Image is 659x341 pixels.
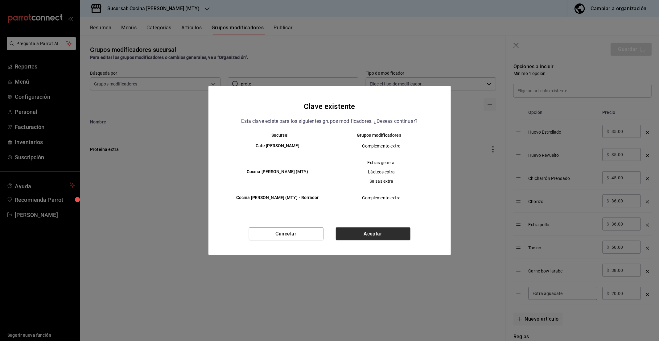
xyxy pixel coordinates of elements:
span: Lácteos extra [335,169,428,175]
button: Aceptar [336,227,410,240]
span: Extras general [335,160,428,166]
button: Cancelar [249,227,323,240]
p: Esta clave existe para los siguientes grupos modificadores. ¿Deseas continuar? [241,117,418,125]
h6: Cocina [PERSON_NAME] (MTY) - Borrador [231,194,325,201]
h6: Cafe [PERSON_NAME] [231,143,325,149]
span: Salsas extra [335,178,428,184]
th: Sucursal [221,133,330,138]
th: Grupos modificadores [330,133,439,138]
span: Complemento extra [335,143,428,149]
h4: Clave existente [304,101,355,112]
span: Complemento extra [335,195,428,201]
h6: Cocina [PERSON_NAME] (MTY) [231,168,325,175]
